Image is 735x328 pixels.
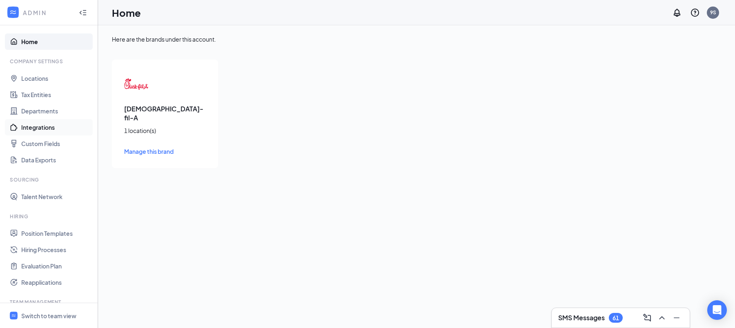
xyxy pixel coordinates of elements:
[612,315,619,321] div: 61
[10,176,89,183] div: Sourcing
[21,70,91,86] a: Locations
[9,8,17,16] svg: WorkstreamLogo
[558,313,605,322] h3: SMS Messages
[21,274,91,290] a: Reapplications
[21,103,91,119] a: Departments
[21,33,91,50] a: Home
[21,242,91,258] a: Hiring Processes
[690,8,700,18] svg: QuestionInfo
[124,147,206,156] a: Manage this brand
[10,213,89,220] div: Hiring
[707,300,727,320] div: Open Intercom Messenger
[672,8,682,18] svg: Notifications
[124,72,149,96] img: Chick-fil-A logo
[124,148,174,155] span: Manage this brand
[23,9,71,17] div: ADMIN
[642,313,652,323] svg: ComposeMessage
[21,135,91,152] a: Custom Fields
[672,313,682,323] svg: Minimize
[124,126,206,135] div: 1 location(s)
[10,299,89,306] div: Team Management
[641,311,654,324] button: ComposeMessage
[124,104,206,122] h3: [DEMOGRAPHIC_DATA]-fil-A
[21,258,91,274] a: Evaluation Plan
[21,312,76,320] div: Switch to team view
[112,6,141,20] h1: Home
[79,9,87,17] svg: Collapse
[112,35,721,43] div: Here are the brands under this account.
[710,9,716,16] div: 9S
[21,86,91,103] a: Tax Entities
[670,311,683,324] button: Minimize
[10,58,89,65] div: Company Settings
[11,313,16,318] svg: WorkstreamLogo
[21,188,91,205] a: Talent Network
[655,311,668,324] button: ChevronUp
[657,313,667,323] svg: ChevronUp
[21,152,91,168] a: Data Exports
[21,225,91,242] a: Position Templates
[21,119,91,135] a: Integrations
